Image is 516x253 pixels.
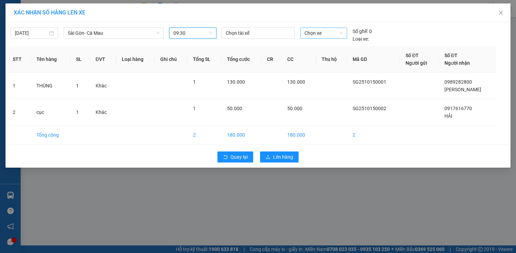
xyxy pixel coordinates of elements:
span: close [498,10,504,15]
span: Sài Gòn- Cà Mau [68,28,160,38]
span: Gửi: [6,6,17,13]
td: 180.000 [282,126,316,145]
td: 2 [7,99,31,126]
button: uploadLên hàng [260,151,299,162]
th: Tổng SL [187,46,221,73]
td: 2 [347,126,400,145]
th: CC [282,46,316,73]
td: Khác [90,73,116,99]
span: Số ĐT [444,53,458,58]
span: upload [266,155,270,160]
div: Tên hàng: THÙNG ( : 1 ) [6,50,137,59]
span: 1 [193,106,196,111]
span: Chọn xe [304,28,343,38]
span: 130.000 [227,79,245,85]
td: 2 [187,126,221,145]
th: Thu hộ [316,46,347,73]
th: Tên hàng [31,46,71,73]
th: ĐVT [90,46,116,73]
div: 130.000 [80,36,138,46]
th: Ghi chú [155,46,187,73]
div: 0 [353,28,372,35]
span: CC : [80,38,90,45]
th: CR [261,46,282,73]
span: down [156,31,160,35]
span: SG2510150001 [353,79,386,85]
th: Tổng cước [222,46,261,73]
span: Loại xe: [353,35,369,43]
div: Cà Mau [81,6,137,14]
span: Quay lại [230,153,248,161]
span: rollback [223,155,228,160]
span: Người nhận [444,60,470,66]
td: Tổng cộng [31,126,71,145]
th: SL [71,46,90,73]
span: Số ĐT [406,53,419,58]
span: XÁC NHẬN SỐ HÀNG LÊN XE [14,9,85,16]
span: 1 [76,109,79,115]
span: 1 [193,79,196,85]
th: STT [7,46,31,73]
span: 0989282800 [444,79,472,85]
div: [PERSON_NAME] [81,14,137,22]
span: Số ghế: [353,28,368,35]
span: SL [73,49,82,59]
button: Close [491,3,510,23]
span: 50.000 [227,106,242,111]
td: 1 [7,73,31,99]
button: rollbackQuay lại [217,151,253,162]
span: 50.000 [287,106,302,111]
span: 130.000 [287,79,305,85]
th: Loại hàng [116,46,155,73]
div: [GEOGRAPHIC_DATA] [6,6,76,21]
span: 0917616770 [444,106,472,111]
span: SG2510150002 [353,106,386,111]
span: Lên hàng [273,153,293,161]
span: [PERSON_NAME] [444,87,481,92]
span: 09:30 [173,28,213,38]
span: Người gửi [406,60,427,66]
td: cục [31,99,71,126]
td: 180.000 [222,126,261,145]
span: HẢI [444,113,452,119]
th: Mã GD [347,46,400,73]
span: 1 [76,83,79,88]
span: Nhận: [81,7,97,14]
div: 0989282800 [81,22,137,32]
td: Khác [90,99,116,126]
td: THÙNG [31,73,71,99]
input: 15/10/2025 [15,29,48,37]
